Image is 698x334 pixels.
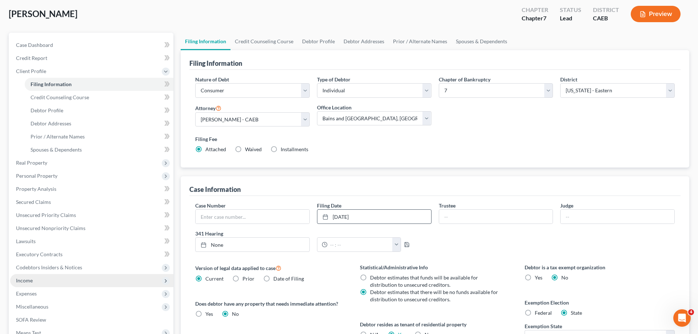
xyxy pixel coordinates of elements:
a: Spouses & Dependents [452,33,512,50]
input: Enter case number... [196,210,309,224]
div: Filing Information [189,59,242,68]
label: Case Number [195,202,226,209]
span: Current [205,275,224,282]
a: Credit Counseling Course [25,91,173,104]
span: 4 [688,309,694,315]
span: Credit Counseling Course [31,94,89,100]
div: Lead [560,14,581,23]
div: Chapter [522,6,548,14]
label: Version of legal data applied to case [195,263,345,272]
span: Case Dashboard [16,42,53,48]
label: Type of Debtor [317,76,350,83]
span: 7 [543,15,546,21]
div: Case Information [189,185,241,194]
label: Judge [560,202,573,209]
div: District [593,6,619,14]
a: Filing Information [181,33,230,50]
a: Executory Contracts [10,248,173,261]
label: Attorney [195,104,221,112]
a: Secured Claims [10,196,173,209]
a: Credit Counseling Course [230,33,298,50]
label: Debtor is a tax exempt organization [525,263,675,271]
span: Debtor estimates that funds will be available for distribution to unsecured creditors. [370,274,478,288]
span: Executory Contracts [16,251,63,257]
label: Statistical/Administrative Info [360,263,510,271]
a: Debtor Profile [25,104,173,117]
span: Unsecured Priority Claims [16,212,76,218]
span: Prior / Alternate Names [31,133,85,140]
a: Filing Information [25,78,173,91]
span: Debtor Addresses [31,120,71,126]
a: Lawsuits [10,235,173,248]
a: [DATE] [317,210,431,224]
button: Preview [631,6,681,22]
label: Debtor resides as tenant of residential property [360,321,510,328]
span: Installments [281,146,308,152]
a: SOFA Review [10,313,173,326]
label: Trustee [439,202,456,209]
span: SOFA Review [16,317,46,323]
span: Income [16,277,33,283]
span: Filing Information [31,81,72,87]
label: Office Location [317,104,352,111]
span: Waived [245,146,262,152]
input: -- [439,210,553,224]
span: Credit Report [16,55,47,61]
a: Case Dashboard [10,39,173,52]
a: Unsecured Nonpriority Claims [10,222,173,235]
a: Unsecured Priority Claims [10,209,173,222]
span: Secured Claims [16,199,51,205]
span: Debtor estimates that there will be no funds available for distribution to unsecured creditors. [370,289,498,302]
span: Yes [535,274,542,281]
label: Does debtor have any property that needs immediate attention? [195,300,345,307]
span: No [561,274,568,281]
label: Filing Fee [195,135,675,143]
span: Client Profile [16,68,46,74]
span: Date of Filing [273,275,304,282]
label: District [560,76,577,83]
span: Lawsuits [16,238,36,244]
label: Exemption Election [525,299,675,306]
span: Miscellaneous [16,303,48,310]
span: Attached [205,146,226,152]
label: Chapter of Bankruptcy [439,76,490,83]
span: Prior [242,275,254,282]
span: Spouses & Dependents [31,146,82,153]
div: Chapter [522,14,548,23]
a: Prior / Alternate Names [25,130,173,143]
a: Debtor Profile [298,33,339,50]
span: Codebtors Insiders & Notices [16,264,82,270]
span: Real Property [16,160,47,166]
div: CAEB [593,14,619,23]
label: Nature of Debt [195,76,229,83]
input: -- [561,210,674,224]
span: State [571,310,582,316]
label: Filing Date [317,202,341,209]
a: Spouses & Dependents [25,143,173,156]
span: No [232,311,239,317]
span: Personal Property [16,173,57,179]
a: Credit Report [10,52,173,65]
a: Debtor Addresses [339,33,389,50]
span: [PERSON_NAME] [9,8,77,19]
span: Expenses [16,290,37,297]
label: 341 Hearing [192,230,435,237]
div: Status [560,6,581,14]
iframe: Intercom live chat [673,309,691,327]
span: Federal [535,310,552,316]
span: Property Analysis [16,186,56,192]
a: Prior / Alternate Names [389,33,452,50]
span: Unsecured Nonpriority Claims [16,225,85,231]
a: None [196,238,309,251]
span: Debtor Profile [31,107,63,113]
input: -- : -- [328,238,393,251]
a: Property Analysis [10,182,173,196]
a: Debtor Addresses [25,117,173,130]
label: Exemption State [525,322,562,330]
span: Yes [205,311,213,317]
